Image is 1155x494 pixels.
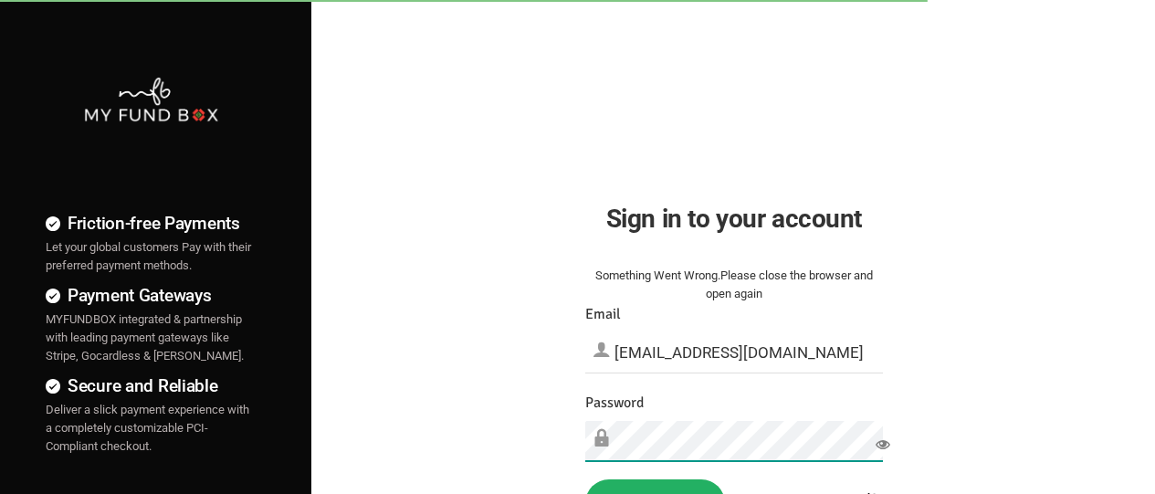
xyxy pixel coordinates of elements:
span: Let your global customers Pay with their preferred payment methods. [46,240,251,272]
h4: Payment Gateways [46,282,257,309]
input: Email [585,332,883,373]
h4: Friction-free Payments [46,210,257,236]
h2: Sign in to your account [585,199,883,238]
span: MYFUNDBOX integrated & partnership with leading payment gateways like Stripe, Gocardless & [PERSO... [46,312,244,363]
label: Email [585,303,621,326]
img: mfbwhite.png [83,76,219,123]
span: Deliver a slick payment experience with a completely customizable PCI-Compliant checkout. [46,403,249,453]
label: Password [585,392,644,415]
div: Something Went Wrong.Please close the browser and open again [585,267,883,303]
h4: Secure and Reliable [46,373,257,399]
